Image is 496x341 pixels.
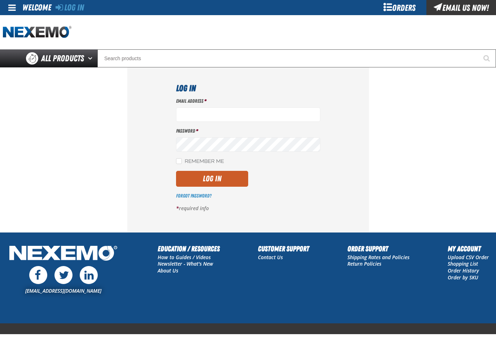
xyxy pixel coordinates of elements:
[478,49,496,67] button: Start Searching
[3,26,71,39] img: Nexemo logo
[85,49,97,67] button: Open All Products pages
[158,260,213,267] a: Newsletter - What's New
[347,243,409,254] h2: Order Support
[3,26,71,39] a: Home
[448,260,478,267] a: Shopping List
[158,243,220,254] h2: Education / Resources
[176,193,211,199] a: Forgot Password?
[158,267,178,274] a: About Us
[176,158,224,165] label: Remember Me
[258,243,309,254] h2: Customer Support
[176,82,320,95] h1: Log In
[347,260,381,267] a: Return Policies
[25,287,101,294] a: [EMAIL_ADDRESS][DOMAIN_NAME]
[41,52,84,65] span: All Products
[7,243,119,265] img: Nexemo Logo
[97,49,496,67] input: Search
[448,243,489,254] h2: My Account
[176,158,182,164] input: Remember Me
[176,98,320,105] label: Email Address
[176,128,320,134] label: Password
[448,274,478,281] a: Order by SKU
[258,254,283,261] a: Contact Us
[176,205,320,212] p: required info
[56,3,84,13] a: Log In
[347,254,409,261] a: Shipping Rates and Policies
[448,267,479,274] a: Order History
[176,171,248,187] button: Log In
[448,254,489,261] a: Upload CSV Order
[158,254,211,261] a: How to Guides / Videos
